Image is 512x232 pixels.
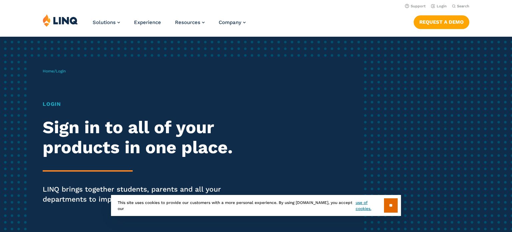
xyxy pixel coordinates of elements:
a: Experience [134,19,161,25]
a: Company [219,19,246,25]
span: Solutions [93,19,116,25]
a: Login [431,4,447,8]
a: Resources [175,19,205,25]
button: Open Search Bar [452,4,469,9]
a: Home [43,69,54,73]
span: Login [56,69,66,73]
a: use of cookies. [356,200,384,212]
h1: Login [43,100,240,108]
a: Solutions [93,19,120,25]
h2: Sign in to all of your products in one place. [43,118,240,158]
span: Search [457,4,469,8]
div: This site uses cookies to provide our customers with a more personal experience. By using [DOMAIN... [111,195,401,216]
img: LINQ | K‑12 Software [43,14,78,27]
a: Support [405,4,426,8]
span: Company [219,19,241,25]
nav: Primary Navigation [93,14,246,36]
nav: Button Navigation [414,14,469,29]
span: / [43,69,66,73]
span: Resources [175,19,200,25]
a: Request a Demo [414,15,469,29]
p: LINQ brings together students, parents and all your departments to improve efficiency and transpa... [43,184,240,204]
